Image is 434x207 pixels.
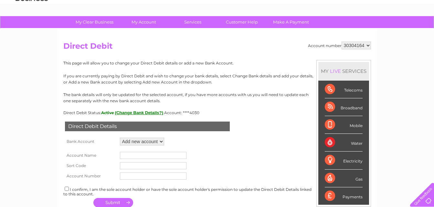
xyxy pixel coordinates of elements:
a: Customer Help [215,16,269,28]
a: Services [166,16,219,28]
img: logo.png [15,17,48,36]
div: Electricity [325,152,363,169]
th: Sort Code [63,161,118,171]
button: (Change Bank Details?) [115,110,164,115]
a: 0333 014 3131 [312,3,357,11]
div: MY SERVICES [318,62,369,80]
a: My Clear Business [68,16,121,28]
a: Water [320,27,333,32]
div: Payments [325,187,363,205]
p: This page will allow you to change your Direct Debit details or add a new Bank Account. [63,60,371,66]
div: Broadband [325,98,363,116]
div: Account number [308,42,371,49]
div: Direct Debit Status: [63,110,371,115]
div: Telecoms [325,81,363,98]
div: I confirm, I am the sole account holder or have the sole account holder's permission to update th... [63,186,371,196]
p: The bank details will only be updated for the selected account, if you have more accounts with us... [63,92,371,104]
div: Water [325,134,363,152]
a: Contact [391,27,407,32]
a: Energy [336,27,351,32]
div: Clear Business is a trading name of Verastar Limited (registered in [GEOGRAPHIC_DATA] No. 3667643... [65,4,370,31]
a: Log out [413,27,428,32]
h2: Direct Debit [63,42,371,54]
a: Telecoms [355,27,374,32]
th: Account Number [63,171,118,181]
span: Active [101,110,114,115]
th: Account Name [63,150,118,161]
a: My Account [117,16,170,28]
div: Mobile [325,116,363,134]
th: Bank Account [63,136,118,147]
div: Direct Debit Details [65,122,230,131]
p: If you are currently paying by Direct Debit and wish to change your bank details, select Change B... [63,73,371,85]
div: LIVE [329,68,342,74]
a: Blog [378,27,387,32]
a: Make A Payment [264,16,318,28]
div: Gas [325,170,363,187]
